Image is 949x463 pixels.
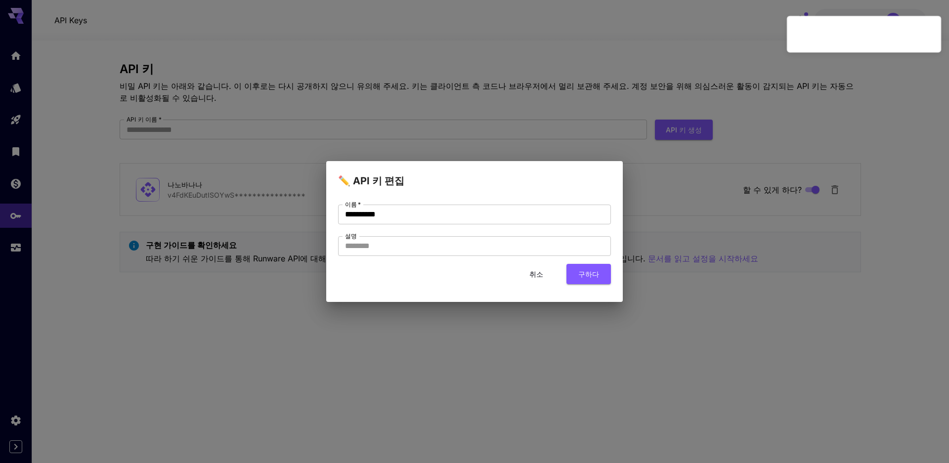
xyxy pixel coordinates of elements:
font: ✏️ API 키 편집 [338,175,404,187]
button: 구하다 [566,264,611,284]
font: 설명 [345,232,357,240]
button: 취소 [514,264,559,284]
font: 이름 [345,201,357,208]
font: 취소 [529,270,543,278]
font: 구하다 [578,270,599,278]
